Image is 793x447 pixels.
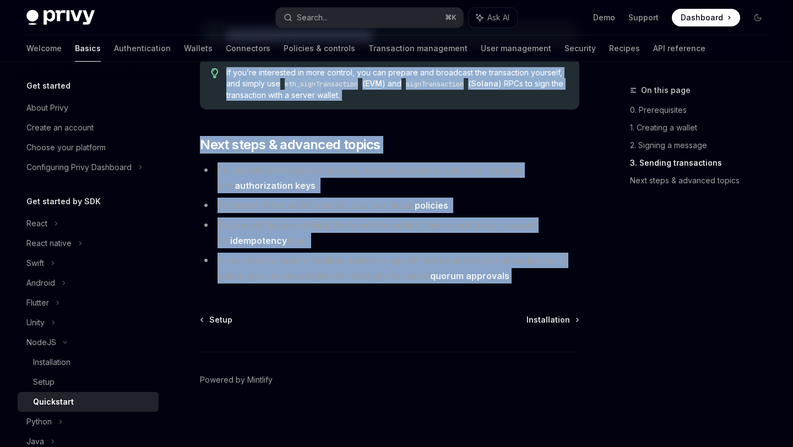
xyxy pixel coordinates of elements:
a: 2. Signing a message [630,137,775,154]
div: Flutter [26,296,49,309]
a: Connectors [226,35,270,62]
div: Setup [33,375,55,389]
img: dark logo [26,10,95,25]
div: Android [26,276,55,290]
li: For an additional layer of security, you can choose to sign your requests with . [200,162,579,193]
span: If you’re interested in more control, you can prepare and broadcast the transaction yourself, and... [226,67,568,101]
a: Policies & controls [284,35,355,62]
span: ⌘ K [445,13,457,22]
li: If you want to require multiple parties to sign off before sending a transaction for a wallet, yo... [200,253,579,284]
a: EVM [365,79,382,89]
button: Search...⌘K [276,8,463,28]
a: User management [481,35,551,62]
span: On this page [641,84,691,97]
a: Dashboard [672,9,740,26]
a: Security [564,35,596,62]
a: Welcome [26,35,62,62]
span: Setup [209,314,232,325]
a: Create an account [18,118,159,138]
a: Next steps & advanced topics [630,172,775,189]
a: authorization keys [235,180,316,192]
a: idempotency [230,235,287,247]
div: Search... [297,11,328,24]
a: Transaction management [368,35,468,62]
div: Quickstart [33,395,74,408]
svg: Tip [211,68,219,78]
div: Swift [26,257,44,270]
li: To prevent double sending the same transaction, take a look at our support for keys. [200,217,579,248]
a: About Privy [18,98,159,118]
div: Python [26,415,52,428]
div: NodeJS [26,336,56,349]
a: 1. Creating a wallet [630,119,775,137]
span: Dashboard [681,12,723,23]
div: Unity [26,316,45,329]
div: About Privy [26,101,68,115]
a: Support [628,12,659,23]
span: Next steps & advanced topics [200,136,380,154]
a: policies [415,200,448,211]
code: signTransaction [401,79,468,90]
a: Installation [18,352,159,372]
a: Wallets [184,35,213,62]
a: Recipes [609,35,640,62]
div: Create an account [26,121,94,134]
a: quorum approvals [430,270,509,282]
h5: Get started [26,79,70,92]
a: 0. Prerequisites [630,101,775,119]
div: React native [26,237,72,250]
code: eth_signTransaction [280,79,362,90]
div: Configuring Privy Dashboard [26,161,132,174]
span: Ask AI [487,12,509,23]
a: Authentication [114,35,171,62]
a: Setup [18,372,159,392]
span: Installation [526,314,570,325]
a: Choose your platform [18,138,159,157]
button: Ask AI [469,8,517,28]
a: Installation [526,314,578,325]
li: To restrict what wallets can do, you can set up . [200,198,579,213]
a: Quickstart [18,392,159,412]
a: Demo [593,12,615,23]
a: Powered by Mintlify [200,374,273,385]
div: Installation [33,356,70,369]
div: Choose your platform [26,141,106,154]
div: React [26,217,47,230]
a: API reference [653,35,705,62]
button: Toggle dark mode [749,9,767,26]
a: Basics [75,35,101,62]
a: Setup [201,314,232,325]
a: 3. Sending transactions [630,154,775,172]
a: Solana [471,79,498,89]
h5: Get started by SDK [26,195,101,208]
